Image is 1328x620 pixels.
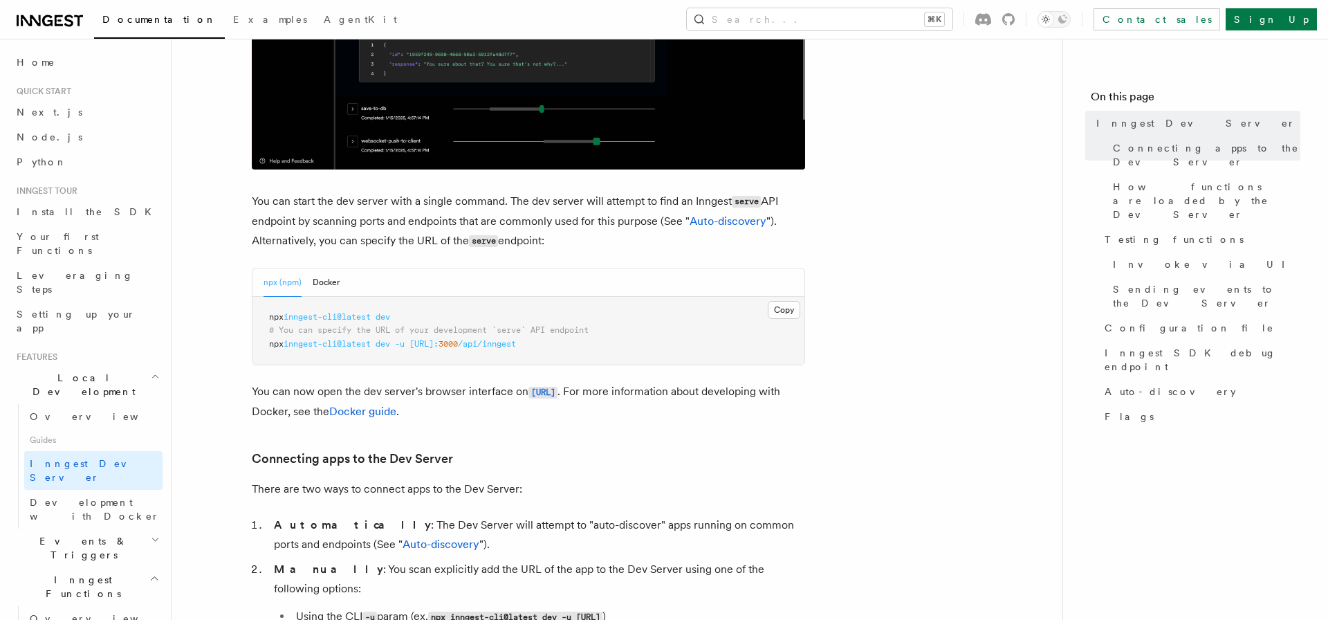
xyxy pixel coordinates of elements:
[1037,11,1071,28] button: Toggle dark mode
[252,449,453,468] a: Connecting apps to the Dev Server
[1094,8,1220,30] a: Contact sales
[1113,282,1300,310] span: Sending events to the Dev Server
[11,263,163,302] a: Leveraging Steps
[264,268,302,297] button: npx (npm)
[1113,141,1300,169] span: Connecting apps to the Dev Server
[409,339,439,349] span: [URL]:
[24,429,163,451] span: Guides
[395,339,405,349] span: -u
[225,4,315,37] a: Examples
[270,516,805,554] li: : The Dev Server will attempt to "auto-discover" apps running on common ports and endpoints (See ...
[1105,346,1300,374] span: Inngest SDK debug endpoint
[11,534,151,562] span: Events & Triggers
[925,12,944,26] kbd: ⌘K
[732,196,761,208] code: serve
[274,518,431,531] strong: Automatically
[252,480,805,499] p: There are two ways to connect apps to the Dev Server:
[1099,316,1300,340] a: Configuration file
[24,490,163,529] a: Development with Docker
[17,231,99,256] span: Your first Functions
[11,86,71,97] span: Quick start
[324,14,397,25] span: AgentKit
[1099,340,1300,379] a: Inngest SDK debug endpoint
[30,411,172,422] span: Overview
[11,224,163,263] a: Your first Functions
[439,339,458,349] span: 3000
[1099,379,1300,404] a: Auto-discovery
[376,312,390,322] span: dev
[252,382,805,421] p: You can now open the dev server's browser interface on . For more information about developing wi...
[1107,136,1300,174] a: Connecting apps to the Dev Server
[403,538,479,551] a: Auto-discovery
[17,131,82,143] span: Node.js
[1105,321,1274,335] span: Configuration file
[11,573,149,601] span: Inngest Functions
[269,339,284,349] span: npx
[11,371,151,399] span: Local Development
[376,339,390,349] span: dev
[17,309,136,334] span: Setting up your app
[329,405,396,418] a: Docker guide
[11,567,163,606] button: Inngest Functions
[30,497,160,522] span: Development with Docker
[528,387,557,399] code: [URL]
[17,270,133,295] span: Leveraging Steps
[252,192,805,251] p: You can start the dev server with a single command. The dev server will attempt to find an Innges...
[17,107,82,118] span: Next.js
[1113,257,1297,271] span: Invoke via UI
[269,325,589,335] span: # You can specify the URL of your development `serve` API endpoint
[11,199,163,224] a: Install the SDK
[1226,8,1317,30] a: Sign Up
[1096,116,1295,130] span: Inngest Dev Server
[458,339,516,349] span: /api/inngest
[11,529,163,567] button: Events & Triggers
[469,235,498,247] code: serve
[1107,174,1300,227] a: How functions are loaded by the Dev Server
[11,149,163,174] a: Python
[1091,89,1300,111] h4: On this page
[17,55,55,69] span: Home
[1105,232,1244,246] span: Testing functions
[11,365,163,404] button: Local Development
[687,8,952,30] button: Search...⌘K
[17,206,160,217] span: Install the SDK
[24,404,163,429] a: Overview
[1113,180,1300,221] span: How functions are loaded by the Dev Server
[274,563,383,576] strong: Manually
[24,451,163,490] a: Inngest Dev Server
[1091,111,1300,136] a: Inngest Dev Server
[690,215,766,228] a: Auto-discovery
[30,458,148,483] span: Inngest Dev Server
[315,4,405,37] a: AgentKit
[11,50,163,75] a: Home
[11,302,163,340] a: Setting up your app
[269,312,284,322] span: npx
[11,404,163,529] div: Local Development
[17,156,67,167] span: Python
[313,268,340,297] button: Docker
[11,100,163,125] a: Next.js
[11,185,77,197] span: Inngest tour
[1107,252,1300,277] a: Invoke via UI
[1105,410,1154,423] span: Flags
[94,4,225,39] a: Documentation
[1105,385,1236,399] span: Auto-discovery
[1107,277,1300,316] a: Sending events to the Dev Server
[102,14,216,25] span: Documentation
[528,385,557,398] a: [URL]
[284,312,371,322] span: inngest-cli@latest
[233,14,307,25] span: Examples
[11,125,163,149] a: Node.js
[284,339,371,349] span: inngest-cli@latest
[11,352,57,363] span: Features
[1099,404,1300,429] a: Flags
[1099,227,1300,252] a: Testing functions
[768,301,800,319] button: Copy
